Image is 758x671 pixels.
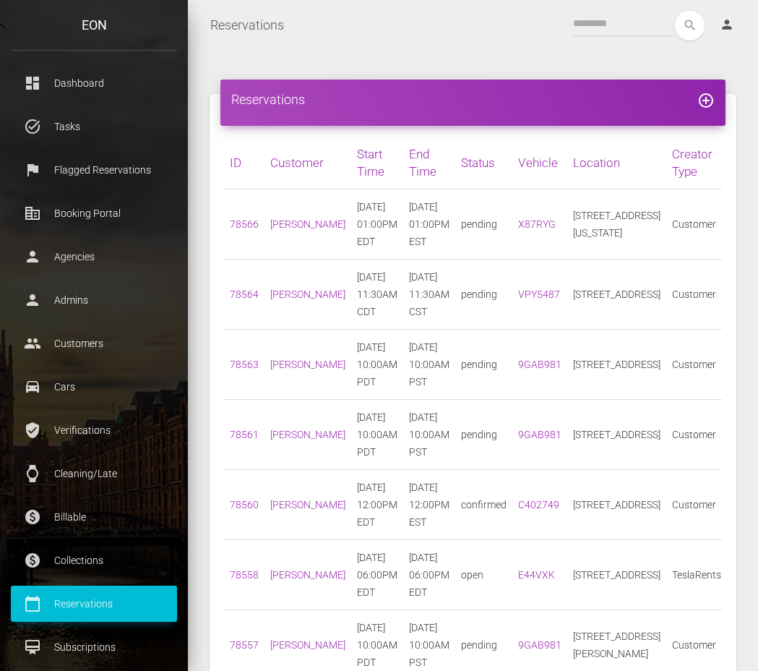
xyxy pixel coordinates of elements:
p: Booking Portal [22,202,166,224]
a: [PERSON_NAME] [270,359,345,370]
p: Tasks [22,116,166,137]
a: add_circle_outline [697,92,715,107]
th: Status [455,137,512,189]
th: Location [567,137,666,189]
a: E44VXK [518,569,555,581]
td: open [455,540,512,610]
td: [DATE] 06:00PM EDT [403,540,455,610]
a: 78557 [230,639,259,651]
p: Billable [22,506,166,528]
p: Customers [22,333,166,354]
a: task_alt Tasks [11,108,177,145]
p: Flagged Reservations [22,159,166,181]
td: [DATE] 01:00PM EST [403,189,455,260]
a: corporate_fare Booking Portal [11,195,177,231]
td: [DATE] 12:00PM EDT [351,470,403,540]
a: person [709,11,747,40]
th: Creator Type [666,137,727,189]
th: ID [224,137,264,189]
td: [DATE] 10:00AM PDT [351,400,403,470]
a: Reservations [210,7,284,43]
td: Customer [666,260,727,330]
a: watch Cleaning/Late [11,456,177,492]
a: [PERSON_NAME] [270,289,345,300]
td: [STREET_ADDRESS] [567,470,666,540]
a: C402749 [518,499,559,510]
a: [PERSON_NAME] [270,218,345,230]
a: 78563 [230,359,259,370]
td: Customer [666,470,727,540]
th: End Time [403,137,455,189]
td: [DATE] 11:30AM CST [403,260,455,330]
p: Verifications [22,419,166,441]
td: Customer [666,189,727,260]
td: TeslaRents [666,540,727,610]
td: Customer [666,330,727,400]
a: 78564 [230,289,259,300]
td: pending [455,260,512,330]
a: [PERSON_NAME] [270,499,345,510]
p: Dashboard [22,72,166,94]
a: 9GAB981 [518,429,561,440]
a: VPY5487 [518,289,560,300]
a: dashboard Dashboard [11,65,177,101]
td: pending [455,400,512,470]
td: [STREET_ADDRESS] [567,400,666,470]
a: flag Flagged Reservations [11,152,177,188]
h4: Reservations [231,90,715,108]
a: 78561 [230,429,259,440]
p: Reservations [22,593,166,615]
td: [STREET_ADDRESS] [567,260,666,330]
th: Vehicle [512,137,567,189]
a: 9GAB981 [518,359,561,370]
p: Collections [22,550,166,571]
a: 9GAB981 [518,639,561,651]
a: verified_user Verifications [11,412,177,448]
a: drive_eta Cars [11,369,177,405]
a: [PERSON_NAME] [270,429,345,440]
a: calendar_today Reservations [11,586,177,622]
td: [DATE] 01:00PM EDT [351,189,403,260]
td: [DATE] 10:00AM PST [403,400,455,470]
a: people Customers [11,325,177,362]
a: [PERSON_NAME] [270,569,345,581]
th: Start Time [351,137,403,189]
a: person Admins [11,282,177,318]
td: confirmed [455,470,512,540]
i: add_circle_outline [697,92,715,109]
td: pending [455,330,512,400]
p: Cars [22,376,166,398]
i: person [720,17,734,32]
a: paid Billable [11,499,177,535]
td: pending [455,189,512,260]
a: person Agencies [11,239,177,275]
button: search [675,11,705,40]
td: Customer [666,400,727,470]
p: Subscriptions [22,636,166,658]
a: 78560 [230,499,259,510]
a: 78566 [230,218,259,230]
td: [STREET_ADDRESS] [567,330,666,400]
a: 78558 [230,569,259,581]
a: paid Collections [11,542,177,578]
td: [DATE] 10:00AM PDT [351,330,403,400]
td: [DATE] 06:00PM EDT [351,540,403,610]
th: Customer [264,137,351,189]
td: [DATE] 12:00PM EST [403,470,455,540]
p: Cleaning/Late [22,463,166,484]
a: card_membership Subscriptions [11,629,177,665]
td: [STREET_ADDRESS] [567,540,666,610]
p: Agencies [22,246,166,268]
p: Admins [22,289,166,311]
td: [DATE] 11:30AM CDT [351,260,403,330]
a: X87RYG [518,218,556,230]
a: [PERSON_NAME] [270,639,345,651]
td: [DATE] 10:00AM PST [403,330,455,400]
td: [STREET_ADDRESS][US_STATE] [567,189,666,260]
